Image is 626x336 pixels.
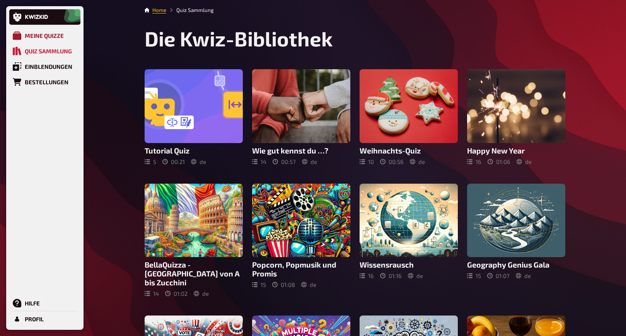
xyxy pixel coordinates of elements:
[252,69,350,165] a: Wie gut kennst du …?1400:57de
[145,184,243,297] a: BellaQuizza - [GEOGRAPHIC_DATA] von A bis Zucchini1401:02de
[360,146,458,155] h3: Weihnachts-Quiz
[272,281,295,288] div: 01 : 08
[517,158,532,165] div: de
[194,290,209,297] div: de
[410,158,425,165] div: de
[145,158,156,165] div: 5
[487,272,510,279] div: 01 : 07
[360,272,374,279] div: 16
[380,158,404,165] div: 00 : 56
[467,260,565,269] h3: Geography Genius Gala
[252,146,350,155] h3: Wie gut kennst du …?
[166,6,214,14] li: Quiz Sammlung
[360,158,374,165] div: 10
[408,272,423,279] div: de
[165,290,188,297] div: 01 : 02
[25,63,72,70] div: Einblendungen
[145,69,243,165] a: Tutorial Quiz500:21de
[252,281,266,288] div: 15
[25,48,72,55] div: Quiz Sammlung
[467,69,565,165] a: Happy New Year1601:06de
[516,272,531,279] div: de
[145,146,243,155] h3: Tutorial Quiz
[302,158,317,165] div: de
[145,260,243,287] h3: BellaQuizza - [GEOGRAPHIC_DATA] von A bis Zucchini
[9,295,80,311] a: Hilfe
[488,158,510,165] div: 01 : 06
[25,316,44,322] div: Profil
[152,6,166,14] li: Home
[191,158,206,165] div: de
[9,28,80,43] a: Meine Quizze
[360,69,458,165] a: Weihnachts-Quiz1000:56de
[360,260,458,269] h3: Wissensrausch
[145,290,159,297] div: 14
[273,158,296,165] div: 00 : 57
[9,43,80,59] a: Quiz Sammlung
[360,184,458,297] a: Wissensrausch1601:16de
[467,272,481,279] div: 15
[252,184,350,297] a: Popcorn, Popmusik und Promis1501:08de
[162,158,185,165] div: 00 : 21
[467,146,565,155] h3: Happy New Year
[9,74,80,90] a: Bestellungen
[9,59,80,74] a: Einblendungen
[380,272,402,279] div: 01 : 16
[25,32,64,39] div: Meine Quizze
[25,78,68,85] div: Bestellungen
[145,26,565,51] h1: Die Kwiz-Bibliothek
[25,300,40,307] div: Hilfe
[9,311,80,327] a: Profil
[152,7,166,13] a: Home
[467,158,481,165] div: 16
[301,281,316,288] div: de
[252,158,266,165] div: 14
[467,184,565,297] a: Geography Genius Gala1501:07de
[252,260,350,278] h3: Popcorn, Popmusik und Promis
